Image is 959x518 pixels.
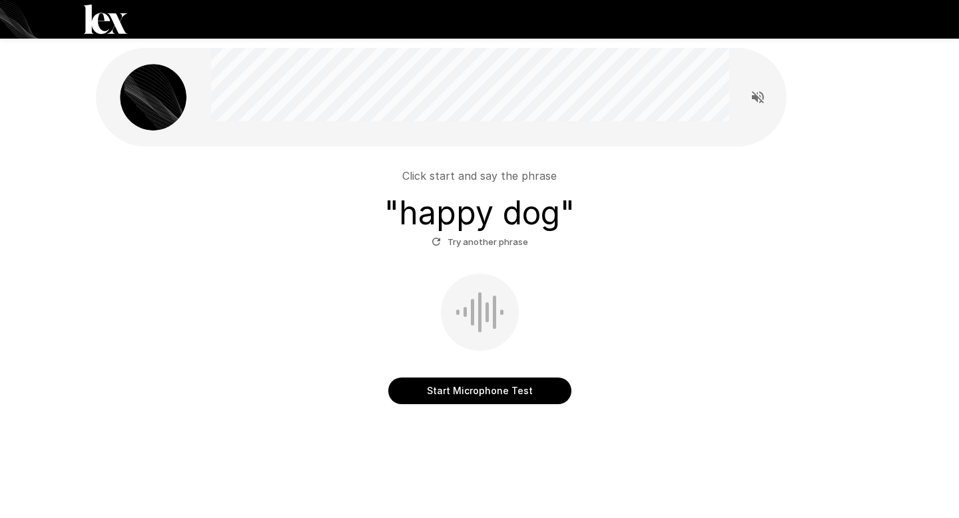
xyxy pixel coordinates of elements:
[388,378,571,404] button: Start Microphone Test
[384,194,575,232] h3: " happy dog "
[120,64,186,130] img: lex_avatar2.png
[402,168,557,184] p: Click start and say the phrase
[428,232,531,252] button: Try another phrase
[745,84,771,111] button: Read questions aloud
